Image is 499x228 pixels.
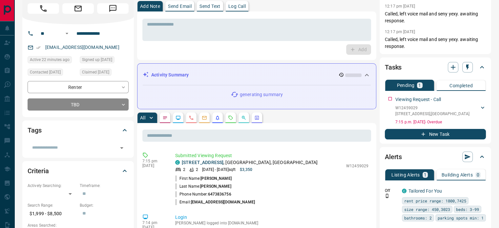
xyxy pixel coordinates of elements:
[395,105,469,111] p: W12459029
[477,173,479,177] p: 0
[36,45,41,50] svg: Email Verified
[183,167,185,173] p: 2
[182,159,318,166] p: , [GEOGRAPHIC_DATA], [GEOGRAPHIC_DATA]
[208,192,231,197] span: 6473836756
[28,125,41,135] h2: Tags
[391,173,420,177] p: Listing Alerts
[385,59,486,75] div: Tasks
[395,119,486,125] p: 7:15 p.m. [DATE] - Overdue
[385,10,486,24] p: Called, left voice mail and seny yexy. awaiting response.
[62,3,94,14] span: Email
[385,188,398,194] p: Off
[408,188,442,194] a: Tailored For You
[196,167,198,173] p: 2
[30,56,70,63] span: Active 22 minutes ago
[28,183,76,189] p: Actively Searching:
[63,30,71,37] button: Open
[385,149,486,165] div: Alerts
[175,176,232,181] p: First Name:
[28,166,49,176] h2: Criteria
[202,167,236,173] p: [DATE] - [DATE] sqft
[175,183,231,189] p: Last Name:
[404,197,466,204] span: rent price range: 1800,7425
[28,98,129,111] div: TBD
[191,200,255,204] span: [EMAIL_ADDRESS][DOMAIN_NAME]
[202,115,207,120] svg: Emails
[28,69,76,78] div: Sun Oct 12 2025
[254,115,260,120] svg: Agent Actions
[395,96,441,103] p: Viewing Request - Call
[241,115,246,120] svg: Opportunities
[346,163,368,169] p: W12459029
[143,69,371,81] div: Activity Summary
[228,115,233,120] svg: Requests
[28,202,76,208] p: Search Range:
[140,4,160,9] p: Add Note
[385,129,486,139] button: New Task
[168,4,192,9] p: Send Email
[418,83,421,88] p: 1
[449,83,473,88] p: Completed
[117,143,126,153] button: Open
[385,194,389,198] svg: Push Notification Only
[80,202,129,208] p: Budget:
[385,30,415,34] p: 12:17 pm [DATE]
[175,214,368,221] p: Login
[80,69,129,78] div: Sun Oct 12 2025
[438,215,484,221] span: parking spots min: 1
[397,83,414,88] p: Pending
[200,184,231,189] span: [PERSON_NAME]
[30,69,61,75] span: Contacted [DATE]
[28,81,129,93] div: Renter
[142,220,165,225] p: 7:14 pm
[385,36,486,50] p: Called, left voice mail and seny yexy. awaiting response.
[395,111,469,117] p: [STREET_ADDRESS] , [GEOGRAPHIC_DATA]
[215,115,220,120] svg: Listing Alerts
[175,191,231,197] p: Phone Number:
[385,152,402,162] h2: Alerts
[199,4,220,9] p: Send Text
[402,189,406,193] div: condos.ca
[240,91,283,98] p: generating summary
[28,56,76,65] div: Mon Oct 13 2025
[97,3,129,14] span: Message
[162,115,168,120] svg: Notes
[175,199,255,205] p: Email:
[28,122,129,138] div: Tags
[82,69,109,75] span: Claimed [DATE]
[140,115,145,120] p: All
[404,206,450,213] span: size range: 450,3023
[189,115,194,120] svg: Calls
[176,115,181,120] svg: Lead Browsing Activity
[175,160,180,165] div: condos.ca
[385,62,402,73] h2: Tasks
[424,173,426,177] p: 1
[28,163,129,179] div: Criteria
[28,3,59,14] span: Call
[404,215,432,221] span: bathrooms: 2
[200,176,231,181] span: [PERSON_NAME]
[151,72,189,78] p: Activity Summary
[228,4,246,9] p: Log Call
[175,152,368,159] p: Submitted Viewing Request
[142,163,165,168] p: [DATE]
[239,167,252,173] p: $3,350
[28,208,76,219] p: $1,999 - $8,500
[385,4,415,9] p: 12:17 pm [DATE]
[80,56,129,65] div: Sun Oct 12 2025
[442,173,473,177] p: Building Alerts
[142,159,165,163] p: 7:15 pm
[395,104,486,118] div: W12459029[STREET_ADDRESS],[GEOGRAPHIC_DATA]
[82,56,112,63] span: Signed up [DATE]
[456,206,479,213] span: beds: 3-99
[45,45,119,50] a: [EMAIL_ADDRESS][DOMAIN_NAME]
[175,221,368,225] p: [PERSON_NAME] logged into [DOMAIN_NAME]
[80,183,129,189] p: Timeframe:
[182,160,223,165] a: [STREET_ADDRESS]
